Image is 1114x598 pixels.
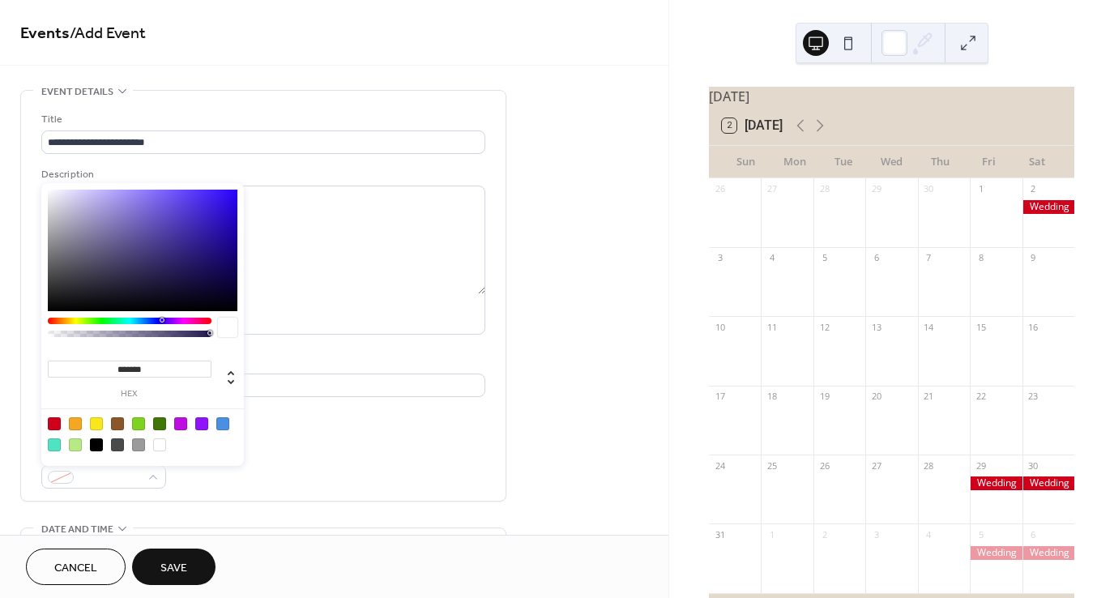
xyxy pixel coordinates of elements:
div: #F5A623 [69,417,82,430]
div: 2 [1027,183,1039,195]
div: 27 [870,459,882,472]
button: 2[DATE] [716,114,788,137]
div: 3 [714,252,726,264]
div: 12 [818,321,830,333]
div: 21 [923,391,935,403]
div: Tue [819,146,868,178]
div: 30 [923,183,935,195]
div: 14 [923,321,935,333]
div: 16 [1027,321,1039,333]
div: Wedding [1022,200,1074,214]
div: #FFFFFF [153,438,166,451]
div: #7ED321 [132,417,145,430]
div: Mon [770,146,819,178]
span: Date and time [41,521,113,538]
div: 22 [975,391,987,403]
div: 8 [975,252,987,264]
label: hex [48,390,211,399]
div: 6 [1027,528,1039,540]
div: #BD10E0 [174,417,187,430]
div: 19 [818,391,830,403]
div: 27 [766,183,778,195]
div: Title [41,111,482,128]
div: 31 [714,528,726,540]
span: Event details [41,83,113,100]
div: #4A4A4A [111,438,124,451]
div: 3 [870,528,882,540]
div: #4A90E2 [216,417,229,430]
div: 9 [1027,252,1039,264]
a: Events [20,18,70,49]
div: #8B572A [111,417,124,430]
div: 6 [870,252,882,264]
div: Wedding [970,476,1022,490]
div: [DATE] [709,87,1074,106]
div: 17 [714,391,726,403]
div: Thu [916,146,964,178]
div: Wedding [970,546,1022,560]
div: 15 [975,321,987,333]
div: Location [41,354,482,371]
div: #F8E71C [90,417,103,430]
div: 4 [766,252,778,264]
div: 28 [818,183,830,195]
div: #417505 [153,417,166,430]
div: 29 [870,183,882,195]
div: Fri [964,146,1013,178]
div: 25 [766,459,778,472]
div: Wed [868,146,916,178]
div: #9013FE [195,417,208,430]
span: / Add Event [70,18,146,49]
span: Save [160,560,187,577]
div: 7 [923,252,935,264]
div: 24 [714,459,726,472]
div: Sat [1013,146,1061,178]
button: Save [132,549,216,585]
div: #50E3C2 [48,438,61,451]
div: 11 [766,321,778,333]
div: #000000 [90,438,103,451]
div: Wedding [1022,476,1074,490]
div: 18 [766,391,778,403]
div: Wedding [1022,546,1074,560]
div: 29 [975,459,987,472]
div: #B8E986 [69,438,82,451]
button: Cancel [26,549,126,585]
div: 30 [1027,459,1039,472]
div: 1 [975,183,987,195]
div: 28 [923,459,935,472]
span: Cancel [54,560,97,577]
div: 5 [975,528,987,540]
div: 10 [714,321,726,333]
div: 23 [1027,391,1039,403]
div: #9B9B9B [132,438,145,451]
div: 4 [923,528,935,540]
div: 20 [870,391,882,403]
div: 26 [818,459,830,472]
div: 1 [766,528,778,540]
div: 26 [714,183,726,195]
div: 5 [818,252,830,264]
div: Description [41,166,482,183]
div: 2 [818,528,830,540]
div: #D0021B [48,417,61,430]
div: 13 [870,321,882,333]
div: Sun [722,146,770,178]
